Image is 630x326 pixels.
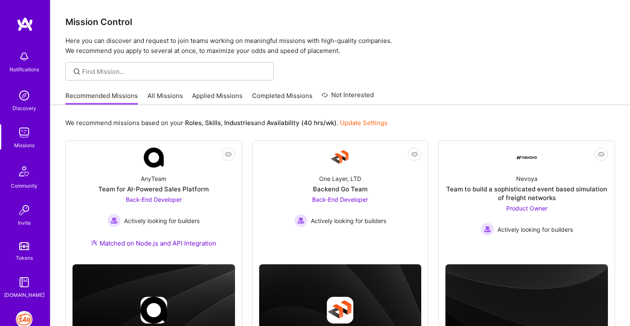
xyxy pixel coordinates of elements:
[72,67,82,76] i: icon SearchGrey
[65,17,615,27] h3: Mission Control
[516,174,537,183] div: Nevoya
[294,214,307,227] img: Actively looking for builders
[10,65,39,74] div: Notifications
[445,148,608,248] a: Company LogoNevoyaTeam to build a sophisticated event based simulation of freight networksProduct...
[65,118,387,127] p: We recommend missions based on your , , and .
[65,91,138,105] a: Recommended Missions
[17,17,33,32] img: logo
[19,242,29,250] img: tokens
[497,225,573,234] span: Actively looking for builders
[4,291,45,299] div: [DOMAIN_NAME]
[224,119,254,127] b: Industries
[98,185,209,193] div: Team for AI-Powered Sales Platform
[11,181,37,190] div: Community
[445,185,608,202] div: Team to build a sophisticated event based simulation of freight networks
[192,91,242,105] a: Applied Missions
[72,148,235,258] a: Company LogoAnyTeamTeam for AI-Powered Sales PlatformBack-End Developer Actively looking for buil...
[16,48,32,65] img: bell
[311,216,386,225] span: Actively looking for builders
[18,218,31,227] div: Invite
[340,119,387,127] a: Update Settings
[16,202,32,218] img: Invite
[91,239,97,246] img: Ateam Purple Icon
[252,91,312,105] a: Completed Missions
[144,148,164,168] img: Company Logo
[312,196,368,203] span: Back-End Developer
[330,148,350,168] img: Company Logo
[322,90,374,105] a: Not Interested
[16,274,32,291] img: guide book
[141,174,166,183] div: AnyTeam
[16,87,32,104] img: discovery
[65,36,615,56] p: Here you can discover and request to join teams working on meaningful missions with high-quality ...
[140,297,167,323] img: Company logo
[259,148,422,248] a: Company LogoOne Layer, LTDBackend Go TeamBack-End Developer Actively looking for buildersActively...
[185,119,202,127] b: Roles
[513,297,540,323] img: Company logo
[14,141,35,150] div: Missions
[14,161,34,181] img: Community
[126,196,182,203] span: Back-End Developer
[327,297,353,323] img: Company logo
[124,216,200,225] span: Actively looking for builders
[225,151,232,158] i: icon EyeClosed
[411,151,418,158] i: icon EyeClosed
[16,253,33,262] div: Tokens
[481,223,494,236] img: Actively looking for builders
[82,67,267,76] input: Find Mission...
[107,214,121,227] img: Actively looking for builders
[147,91,183,105] a: All Missions
[506,205,547,212] span: Product Owner
[205,119,221,127] b: Skills
[517,156,537,159] img: Company Logo
[91,239,216,248] div: Matched on Node.js and API Integration
[319,174,361,183] div: One Layer, LTD
[598,151,605,158] i: icon EyeClosed
[267,119,337,127] b: Availability (40 hrs/wk)
[16,124,32,141] img: teamwork
[12,104,36,113] div: Discovery
[313,185,367,193] div: Backend Go Team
